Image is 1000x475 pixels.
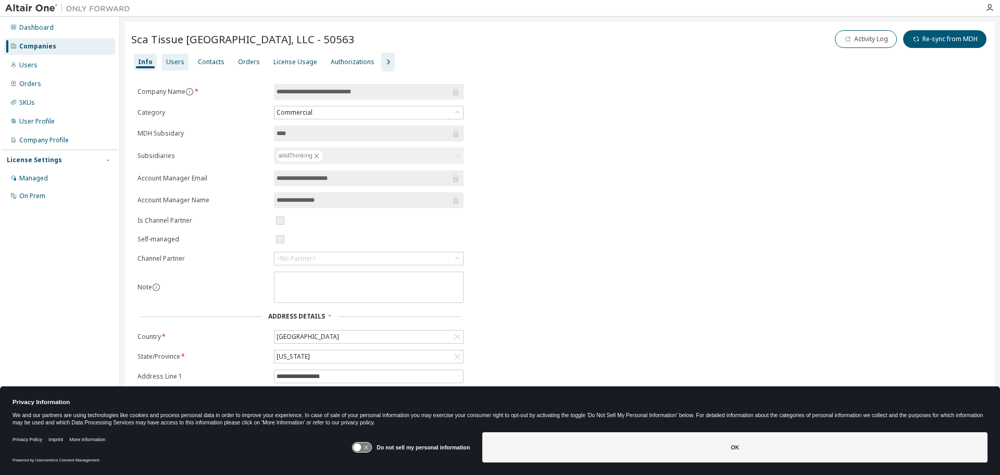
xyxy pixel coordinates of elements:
div: Company Profile [19,136,69,144]
label: Company Name [137,88,268,96]
label: MDH Subsidary [137,129,268,138]
div: Users [19,61,37,69]
label: Channel Partner [137,254,268,263]
div: SKUs [19,99,35,107]
div: Authorizations [331,58,374,66]
div: <No Partner> [274,252,463,265]
div: Info [138,58,153,66]
button: information [185,88,194,96]
div: Orders [19,80,41,88]
span: Sca Tissue [GEOGRAPHIC_DATA], LLC - 50563 [131,32,355,46]
div: Contacts [198,58,224,66]
label: Note [137,283,152,291]
button: Activity Log [835,30,897,48]
label: State/Province [137,352,268,361]
label: Account Manager Name [137,196,268,204]
div: [US_STATE] [274,350,463,363]
label: Category [137,108,268,117]
label: Is Channel Partner [137,216,268,225]
div: License Settings [7,156,62,164]
button: information [152,283,160,291]
div: Commercial [275,107,314,118]
div: [US_STATE] [275,351,311,362]
div: solidThinking [274,148,464,164]
div: [GEOGRAPHIC_DATA] [275,331,341,343]
label: Self-managed [137,235,268,243]
div: [GEOGRAPHIC_DATA] [274,331,463,343]
span: Address Details [268,312,325,321]
div: On Prem [19,192,45,200]
img: Altair One [5,3,135,14]
label: Account Manager Email [137,174,268,182]
div: License Usage [273,58,317,66]
label: Subsidiaries [137,152,268,160]
div: Dashboard [19,23,54,32]
div: Users [166,58,184,66]
label: Address Line 1 [137,372,268,381]
div: Companies [19,42,56,51]
div: Managed [19,174,48,182]
div: User Profile [19,117,55,126]
div: <No Partner> [277,254,316,263]
div: Orders [238,58,260,66]
div: solidThinking [276,150,323,162]
label: Country [137,333,268,341]
div: Commercial [274,106,463,119]
button: Re-sync from MDH [903,30,986,48]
